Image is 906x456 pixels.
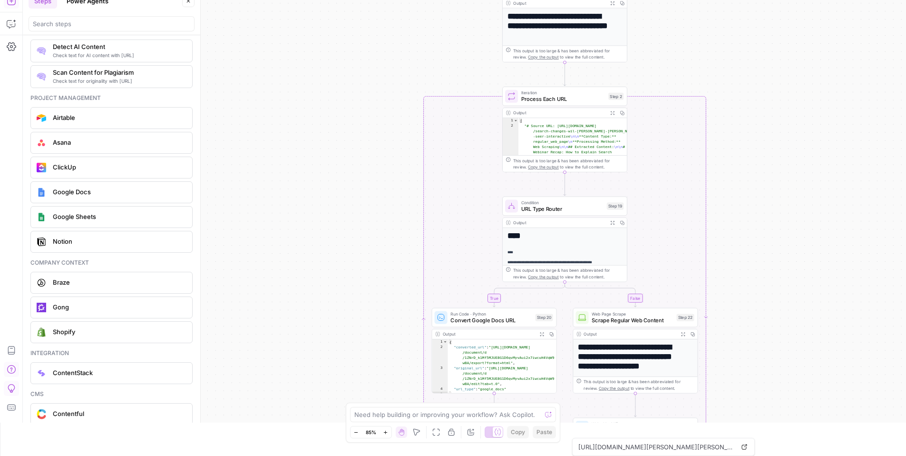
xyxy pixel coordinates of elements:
img: download.png [37,327,46,337]
div: This output is too large & has been abbreviated for review. to view the full content. [513,267,623,280]
img: braze_icon.png [37,278,46,287]
span: Convert Google Docs URL [450,317,532,325]
span: Paste [536,428,552,436]
div: Company context [30,258,193,267]
span: ContentStack [53,368,185,377]
span: Google Sheets [53,212,185,221]
div: 4 [432,387,448,392]
img: clickup_icon.png [37,163,46,172]
div: Step 22 [676,314,694,321]
span: Condition [521,199,604,206]
div: Output [443,331,535,337]
span: Google Docs [53,187,185,197]
div: Step 20 [536,314,553,321]
span: Copy the output [528,274,558,279]
img: airtable_oauth_icon.png [37,114,46,122]
img: Group%201%201.png [37,212,46,222]
span: Run Code · Python [450,311,532,317]
span: Write Liquid Text [592,420,672,427]
span: Copy the output [528,165,558,169]
img: 0h7jksvol0o4df2od7a04ivbg1s0 [37,46,46,56]
div: Output [513,219,605,226]
img: gong_icon.png [37,303,46,312]
span: [URL][DOMAIN_NAME][PERSON_NAME][PERSON_NAME] [576,438,736,456]
img: Notion_app_logo.png [37,237,46,247]
span: Process Each URL [521,95,605,103]
div: Run Code · PythonConvert Google Docs URLStep 20Output{ "converted_url":"[URL][DOMAIN_NAME] /docum... [432,308,557,394]
g: Edge from step_19 to step_20 [493,282,565,307]
span: ClickUp [53,162,185,172]
div: Output [584,331,675,337]
span: Copy [511,428,525,436]
img: Instagram%20post%20-%201%201.png [37,188,46,197]
div: This output is too large & has been abbreviated for review. to view the full content. [513,157,623,170]
div: Step 19 [607,202,624,209]
span: Shopify [53,327,185,337]
img: sdasd.png [37,409,46,419]
g: Edge from step_19 to step_22 [565,282,637,307]
span: Copy the output [599,386,629,390]
span: Check text for AI content with [URL] [53,51,185,59]
div: Cms [30,390,193,398]
div: Output [513,109,605,116]
span: Iteration [521,89,605,96]
div: This output is too large & has been abbreviated for review. to view the full content. [513,48,623,60]
div: 3 [432,366,448,387]
span: Web Page Scrape [592,311,673,317]
g: Edge from step_10 to step_2 [564,62,566,86]
span: Scrape Regular Web Content [592,317,673,325]
span: Check text for originality with [URL] [53,77,185,85]
span: Detect AI Content [53,42,185,51]
span: Airtable [53,113,185,122]
div: Project management [30,94,193,102]
button: Paste [533,426,556,438]
span: Scan Content for Plagiarism [53,68,185,77]
img: g05n0ak81hcbx2skfcsf7zupj8nr [37,72,46,81]
g: Edge from step_2 to step_19 [564,172,566,196]
div: IterationProcess Each URLStep 2Output[ "# Source URL: [URL][DOMAIN_NAME] /search-changes-wil-[PER... [502,87,627,172]
span: Copy the output [528,55,558,59]
span: Braze [53,278,185,287]
div: 2 [432,345,448,366]
div: 5 [432,392,448,397]
span: URL Type Router [521,205,604,213]
span: Toggle code folding, rows 1 through 3 [514,118,518,123]
div: 1 [432,339,448,345]
img: contentstack_icon.png [37,368,46,378]
span: Toggle code folding, rows 1 through 5 [443,339,447,345]
input: Search steps [33,19,190,29]
span: Asana [53,138,185,147]
div: Integration [30,349,193,357]
div: This output is too large & has been abbreviated for review. to view the full content. [584,378,694,391]
div: 1 [503,118,518,123]
div: Step 2 [608,93,623,100]
g: Edge from step_22 to step_24 [634,394,636,417]
button: Copy [507,426,529,438]
span: 85% [366,428,376,436]
span: Gong [53,302,185,312]
span: Contentful [53,409,185,418]
img: asana_icon.png [37,138,46,148]
span: Notion [53,237,185,246]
